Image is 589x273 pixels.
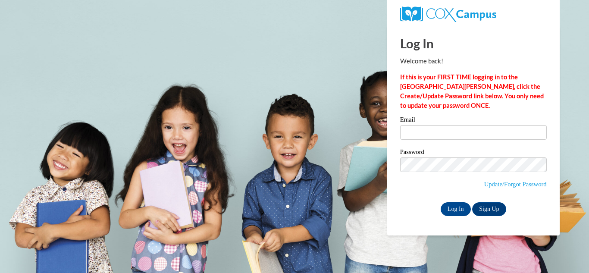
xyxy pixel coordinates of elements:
[400,73,544,109] strong: If this is your FIRST TIME logging in to the [GEOGRAPHIC_DATA][PERSON_NAME], click the Create/Upd...
[441,202,471,216] input: Log In
[484,181,547,188] a: Update/Forgot Password
[400,116,547,125] label: Email
[472,202,506,216] a: Sign Up
[400,149,547,157] label: Password
[400,56,547,66] p: Welcome back!
[400,10,496,17] a: COX Campus
[400,35,547,52] h1: Log In
[400,6,496,22] img: COX Campus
